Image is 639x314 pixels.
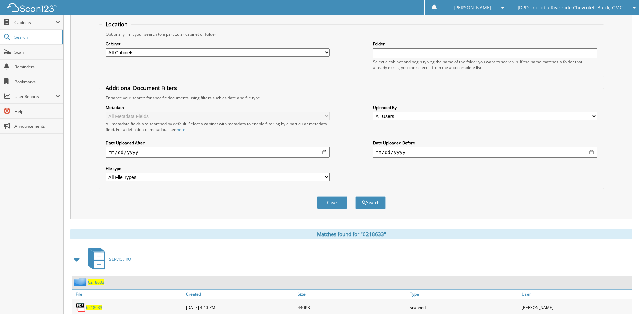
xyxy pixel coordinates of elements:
[106,41,330,47] label: Cabinet
[106,147,330,158] input: start
[109,256,131,262] span: SERVICE RO
[373,59,597,70] div: Select a cabinet and begin typing the name of the folder you want to search in. If the name match...
[317,196,347,209] button: Clear
[106,105,330,111] label: Metadata
[14,64,60,70] span: Reminders
[14,20,55,25] span: Cabinets
[14,49,60,55] span: Scan
[102,95,600,101] div: Enhance your search for specific documents using filters such as date and file type.
[520,290,632,299] a: User
[373,140,597,146] label: Date Uploaded Before
[373,41,597,47] label: Folder
[454,6,491,10] span: [PERSON_NAME]
[7,3,57,12] img: scan123-logo-white.svg
[74,278,88,286] img: folder2.png
[86,305,102,310] a: 6218633
[76,302,86,312] img: PDF.png
[102,31,600,37] div: Optionally limit your search to a particular cabinet or folder
[102,21,131,28] legend: Location
[88,279,104,285] a: 6218633
[84,246,131,273] a: SERVICE RO
[70,229,632,239] div: Matches found for "6218633"
[102,84,180,92] legend: Additional Document Filters
[373,105,597,111] label: Uploaded By
[106,166,330,171] label: File type
[14,34,59,40] span: Search
[106,121,330,132] div: All metadata fields are searched by default. Select a cabinet with metadata to enable filtering b...
[14,123,60,129] span: Announcements
[518,6,623,10] span: JDPD, Inc. dba Riverside Chevrolet, Buick, GMC
[408,290,520,299] a: Type
[408,301,520,314] div: scanned
[177,127,185,132] a: here
[72,290,184,299] a: File
[520,301,632,314] div: [PERSON_NAME]
[184,290,296,299] a: Created
[296,290,408,299] a: Size
[14,108,60,114] span: Help
[184,301,296,314] div: [DATE] 4:40 PM
[106,140,330,146] label: Date Uploaded After
[14,79,60,85] span: Bookmarks
[355,196,386,209] button: Search
[605,282,639,314] iframe: Chat Widget
[296,301,408,314] div: 440KB
[14,94,55,99] span: User Reports
[373,147,597,158] input: end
